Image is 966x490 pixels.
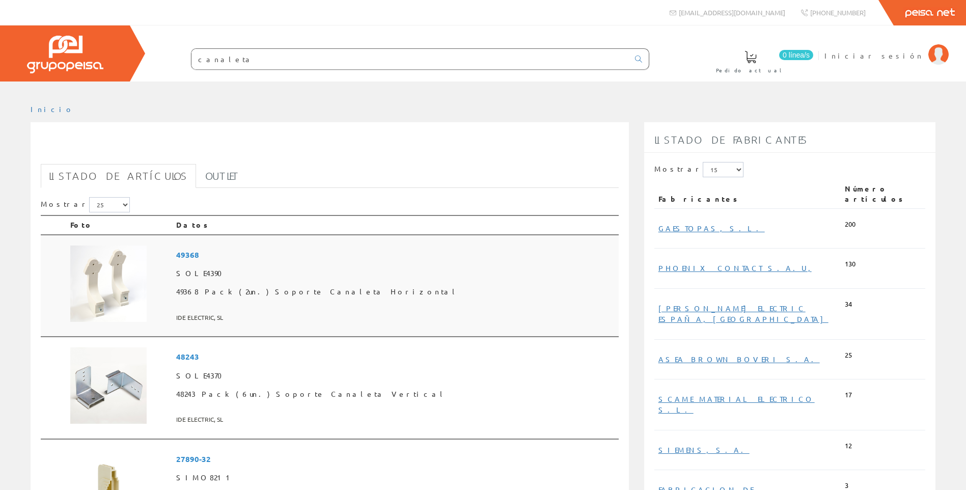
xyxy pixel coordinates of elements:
img: Grupo Peisa [27,36,103,73]
th: Foto [66,215,172,235]
span: 34 [845,300,852,309]
a: Iniciar sesión [824,42,949,52]
span: IDE ELECTRIC, SL [176,411,615,428]
span: Listado de fabricantes [654,133,808,146]
span: Pedido actual [716,65,785,75]
span: [PHONE_NUMBER] [810,8,866,17]
span: 12 [845,441,852,451]
a: SIEMENS, S.A. [658,445,750,454]
span: SOLE4370 [176,367,615,385]
span: 200 [845,220,855,229]
span: 49368 [176,246,615,264]
span: 48243 [176,347,615,366]
span: [EMAIL_ADDRESS][DOMAIN_NAME] [679,8,785,17]
span: 27890-32 [176,450,615,469]
select: Mostrar [89,197,130,212]
a: Listado de artículos [41,164,196,188]
a: PHOENIX CONTACT S.A.U, [658,263,812,273]
select: Mostrar [703,162,743,177]
th: Datos [172,215,619,235]
a: Outlet [197,164,247,188]
a: ASEA BROWN BOVERI S.A. [658,355,820,364]
a: Inicio [31,104,74,114]
label: Mostrar [41,197,130,212]
span: 48243 Pack (6un.) Soporte Canaleta Vertical [176,385,615,403]
span: SIMO8211 [176,469,615,487]
span: IDE ELECTRIC, SL [176,309,615,326]
th: Fabricantes [654,180,841,208]
a: GAESTOPAS, S.L. [658,224,765,233]
span: 0 línea/s [779,50,813,60]
span: 130 [845,259,855,269]
img: Foto artículo 48243 Pack (6un.) Soporte Canaleta Vertical (150x150) [70,347,147,424]
input: Buscar ... [191,49,629,69]
span: 17 [845,390,852,400]
a: SCAME MATERIAL ELECTRICO S.L. [658,394,815,414]
span: 49368 Pack (2un.) Soporte Canaleta Horizontal [176,283,615,301]
th: Número artículos [841,180,925,208]
a: [PERSON_NAME] ELECTRIC ESPAÑA, [GEOGRAPHIC_DATA] [658,304,829,323]
span: 25 [845,350,852,360]
h1: canaleta [41,139,619,159]
span: SOLE4390 [176,264,615,283]
label: Mostrar [654,162,743,177]
img: Foto artículo 49368 Pack (2un.) Soporte Canaleta Horizontal (150x150) [70,246,147,322]
span: Iniciar sesión [824,50,923,61]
